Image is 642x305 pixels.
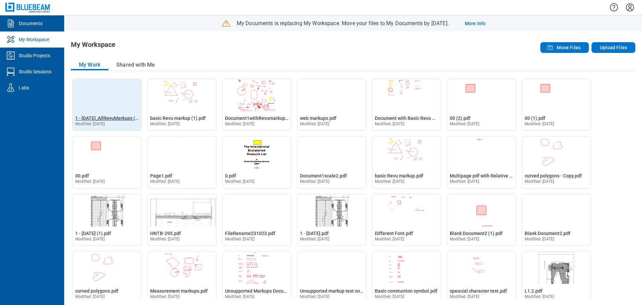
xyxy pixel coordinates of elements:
a: More Info [465,20,486,27]
img: basic Revu markup.pdf [372,137,441,169]
span: Modified: [DATE] [225,237,255,241]
span: Document with Basic Revu markups, Custome Status and replies.pdf [375,116,519,121]
span: Multipage pdf with Relative hyperlink.pdf [450,173,537,178]
span: Modified: [DATE] [300,179,330,184]
div: Open curved polygons.pdf in Editor [72,251,142,304]
span: basic Revu markup (1).pdf [150,116,206,121]
span: 00 (2).pdf [450,116,470,121]
div: Open speacial character test.pdf in Editor [447,251,516,304]
span: 00.pdf [75,173,89,178]
span: Modified: [DATE] [375,122,405,126]
div: Open 1 - 12.7.2020 (1).pdf in Editor [72,194,142,246]
img: curved polygons.pdf [73,252,141,284]
span: web markups.pdf [300,116,336,121]
span: Unsupported Markups Document1.pdf [225,288,306,294]
div: Documents [19,20,42,27]
span: Modified: [DATE] [75,122,105,126]
img: Blank Document2.pdf [522,194,591,226]
span: Modified: [DATE] [525,237,554,241]
button: Upload Files [592,42,635,53]
span: curved polygons.pdf [75,288,118,294]
p: My Documents is replacing My Workspace. Move your files to My Documents by [DATE]. [237,20,449,27]
img: Page1.pdf [147,137,216,169]
img: Basic constuction symbol.pdf [372,252,441,284]
img: Document with Basic Revu markups, Custome Status and replies.pdf [372,79,441,111]
div: Open L1.2.pdf in Editor [522,251,591,304]
div: Open Multipage pdf with Relative hyperlink.pdf in Editor [447,136,516,188]
span: Modified: [DATE] [150,294,180,299]
span: Basic constuction symbol.pdf [375,288,437,294]
img: HNTB-295.pdf [147,194,216,226]
span: Modified: [DATE] [450,237,479,241]
span: Modified: [DATE] [225,179,255,184]
div: Open basic Revu markup (1).pdf in Editor [147,79,217,131]
svg: Documents [5,18,16,29]
span: Blank Document2.pdf [525,231,570,236]
span: Modified: [DATE] [375,294,405,299]
img: Unsupported markup test on feb 2.pdf [297,252,366,284]
img: 00.pdf [73,137,141,169]
span: Modified: [DATE] [225,122,255,126]
div: Open Unsupported markup test on feb 2.pdf in Editor [297,251,366,304]
img: Measurement markups.pdf [147,252,216,284]
span: L1.2.pdf [525,288,542,294]
span: Page1.pdf [150,173,172,178]
h1: My Workspace [71,41,115,52]
span: Modified: [DATE] [300,294,330,299]
svg: Labs [5,82,16,93]
img: Unsupported Markups Document1.pdf [222,252,291,284]
div: Open Page1.pdf in Editor [147,136,217,188]
span: Modified: [DATE] [450,179,479,184]
span: 1 - [DATE]_AllRevuMarkups (1).pdf [75,116,148,121]
span: Modified: [DATE] [150,122,180,126]
span: Modified: [DATE] [375,237,405,241]
div: Open Basic constuction symbol.pdf in Editor [372,251,441,304]
div: Open Unsupported Markups Document1.pdf in Editor [222,251,292,304]
div: Open 00 (2).pdf in Editor [447,79,516,131]
span: Different Font.pdf [375,231,413,236]
div: Open Blank Document2 (1).pdf in Editor [447,194,516,246]
div: Open Different Font.pdf in Editor [372,194,441,246]
img: Multipage pdf with Relative hyperlink.pdf [447,137,516,169]
span: Modified: [DATE] [525,179,554,184]
span: Modified: [DATE] [75,179,105,184]
img: web markups.pdf [297,79,366,111]
img: 1 - 12.7.2020 (1).pdf [73,194,141,226]
img: 1 - 12.7.2020.pdf [297,194,366,226]
div: Open Measurement markups.pdf in Editor [147,251,217,304]
span: basic Revu markup.pdf [375,173,423,178]
div: Open web markups.pdf in Editor [297,79,366,131]
img: 00 (1).pdf [522,79,591,111]
div: Open 0.pdf in Editor [222,136,292,188]
span: Move Files [557,44,580,51]
span: FileRename231023.pdf [225,231,275,236]
span: curved polygons - Copy.pdf [525,173,582,178]
div: Open Document with Basic Revu markups, Custome Status and replies.pdf in Editor [372,79,441,131]
div: Studio Sessions [19,68,51,75]
img: 0.pdf [222,137,291,169]
img: Document1scale2.pdf [297,137,366,169]
div: Open 00 (1).pdf in Editor [522,79,591,131]
img: curved polygons - Copy.pdf [522,137,591,169]
svg: Studio Sessions [5,66,16,77]
button: Move Files [540,42,589,53]
img: Different Font.pdf [372,194,441,226]
div: Open 1 - 12.7.2020.pdf in Editor [297,194,366,246]
div: Open curved polygons - Copy.pdf in Editor [522,136,591,188]
img: speacial character test.pdf [447,252,516,284]
div: Open 00.pdf in Editor [72,136,142,188]
div: Studio Projects [19,52,50,59]
span: Modified: [DATE] [225,294,255,299]
div: Open FileRename231023.pdf in Editor [222,194,292,246]
button: Settings [625,2,635,13]
span: Modified: [DATE] [450,294,479,299]
div: Open Document1withRevumarkups.pdf in Editor [222,79,292,131]
div: Open HNTB-295.pdf in Editor [147,194,217,246]
span: Measurement markups.pdf [150,288,208,294]
span: Modified: [DATE] [525,122,554,126]
img: FileRename231023.pdf [222,194,291,226]
img: Bluebeam, Inc. [5,3,51,12]
span: 1 - [DATE].pdf [300,231,329,236]
span: Modified: [DATE] [75,294,105,299]
div: Open 1 - 12.7.2020_AllRevuMarkups (1).pdf in Editor [72,79,142,131]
